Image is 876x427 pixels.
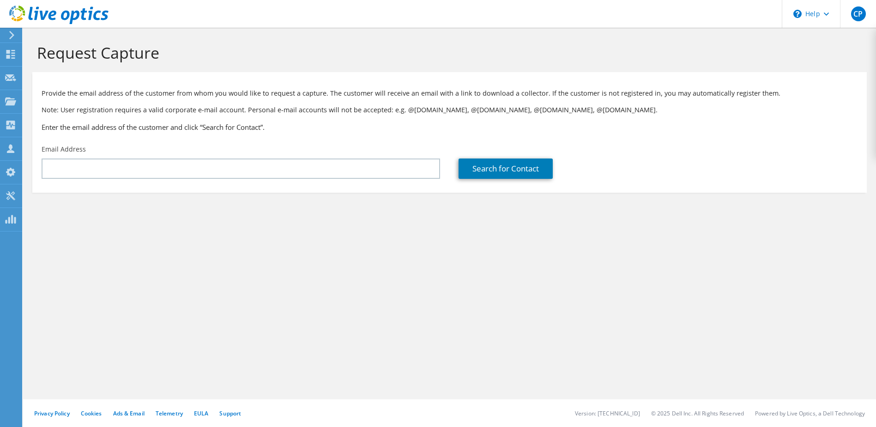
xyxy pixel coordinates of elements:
[113,409,145,417] a: Ads & Email
[81,409,102,417] a: Cookies
[42,122,858,132] h3: Enter the email address of the customer and click “Search for Contact”.
[651,409,744,417] li: © 2025 Dell Inc. All Rights Reserved
[194,409,208,417] a: EULA
[219,409,241,417] a: Support
[851,6,866,21] span: CP
[34,409,70,417] a: Privacy Policy
[42,145,86,154] label: Email Address
[575,409,640,417] li: Version: [TECHNICAL_ID]
[37,43,858,62] h1: Request Capture
[156,409,183,417] a: Telemetry
[755,409,865,417] li: Powered by Live Optics, a Dell Technology
[42,105,858,115] p: Note: User registration requires a valid corporate e-mail account. Personal e-mail accounts will ...
[42,88,858,98] p: Provide the email address of the customer from whom you would like to request a capture. The cust...
[459,159,553,179] a: Search for Contact
[793,10,802,18] svg: \n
